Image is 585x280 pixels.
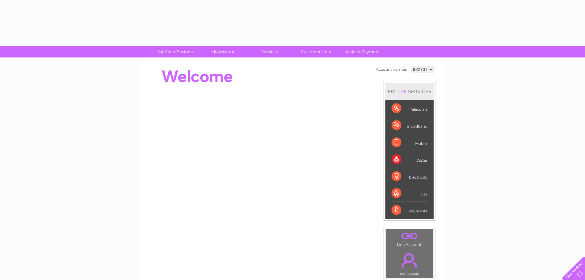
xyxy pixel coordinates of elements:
[388,250,431,271] a: .
[197,46,248,57] a: My Account
[392,117,427,134] div: Broadband
[392,168,427,185] div: Electricity
[395,89,408,94] div: LIVE
[386,248,433,278] td: My Details
[385,83,434,100] div: MY SERVICES
[244,46,295,57] a: Services
[337,46,388,57] a: Make A Payment
[392,134,427,151] div: Mobile
[388,231,431,242] a: .
[374,64,409,75] td: Account number
[151,46,201,57] a: My Clear Business
[392,202,427,219] div: Payments
[392,151,427,168] div: Water
[291,46,341,57] a: Customer Help
[386,229,433,248] td: Link Account
[392,100,427,117] div: Telecoms
[392,185,427,202] div: Gas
